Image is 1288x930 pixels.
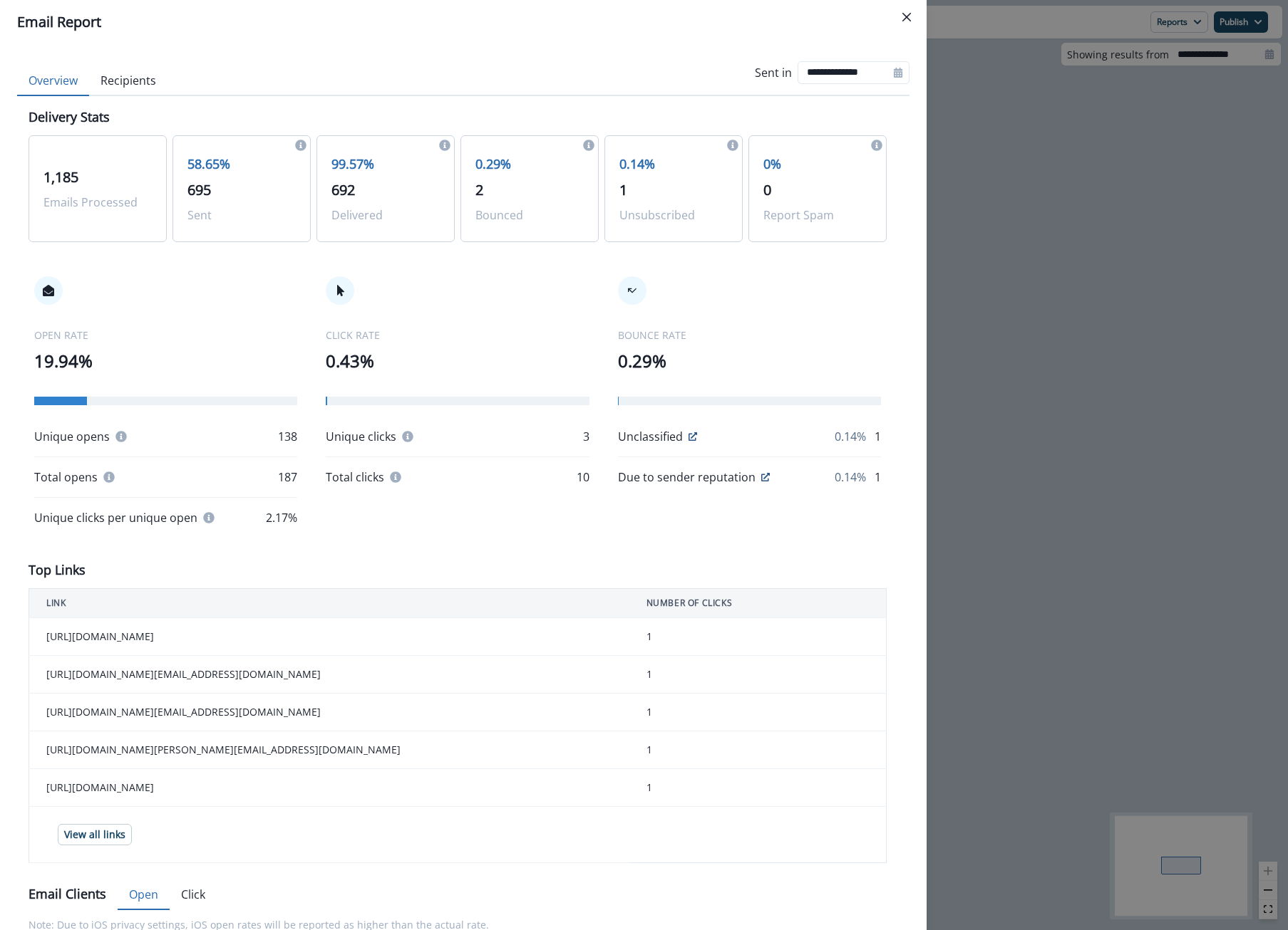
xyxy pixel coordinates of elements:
[475,155,584,174] p: 0.29%
[266,509,297,526] p: 2.17%
[43,167,78,187] span: 1,185
[331,155,440,174] p: 99.57%
[475,180,483,199] span: 2
[755,64,792,81] p: Sent in
[629,589,887,618] th: NUMBER OF CLICKS
[17,66,89,96] button: Overview
[278,469,297,486] p: 187
[34,348,297,374] p: 19.94%
[187,180,211,199] span: 695
[577,469,589,486] p: 10
[629,656,887,694] td: 1
[34,509,197,526] p: Unique clicks per unique open
[619,155,728,174] p: 0.14%
[170,880,217,910] button: Click
[763,207,872,224] p: Report Spam
[331,180,355,199] span: 692
[29,769,629,807] td: [URL][DOMAIN_NAME]
[895,6,918,28] button: Close
[618,428,683,445] p: Unclassified
[619,207,728,224] p: Unsubscribed
[29,618,629,656] td: [URL][DOMAIN_NAME]
[629,694,887,731] td: 1
[58,824,132,845] button: View all links
[875,428,881,445] p: 1
[29,656,629,694] td: [URL][DOMAIN_NAME][EMAIL_ADDRESS][DOMAIN_NAME]
[835,428,866,445] p: 0.14%
[326,348,589,374] p: 0.43%
[118,880,170,910] button: Open
[629,769,887,807] td: 1
[187,207,296,224] p: Sent
[187,155,296,174] p: 58.65%
[875,469,881,486] p: 1
[34,328,297,343] p: OPEN RATE
[618,469,756,486] p: Due to sender reputation
[835,469,866,486] p: 0.14%
[29,108,110,127] p: Delivery Stats
[64,829,125,841] p: View all links
[629,731,887,769] td: 1
[763,155,872,174] p: 0%
[475,207,584,224] p: Bounced
[763,180,771,199] span: 0
[629,618,887,656] td: 1
[29,589,629,618] th: LINK
[29,884,106,904] p: Email Clients
[619,180,627,199] span: 1
[34,428,110,445] p: Unique opens
[583,428,589,445] p: 3
[331,207,440,224] p: Delivered
[17,11,910,33] div: Email Report
[29,731,629,769] td: [URL][DOMAIN_NAME][PERSON_NAME][EMAIL_ADDRESS][DOMAIN_NAME]
[618,328,881,343] p: BOUNCE RATE
[326,469,384,486] p: Total clicks
[29,694,629,731] td: [URL][DOMAIN_NAME][EMAIL_ADDRESS][DOMAIN_NAME]
[34,469,98,486] p: Total opens
[326,328,589,343] p: CLICK RATE
[278,428,297,445] p: 138
[29,560,86,580] p: Top Links
[89,66,168,96] button: Recipients
[326,428,396,445] p: Unique clicks
[618,348,881,374] p: 0.29%
[43,194,152,211] p: Emails Processed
